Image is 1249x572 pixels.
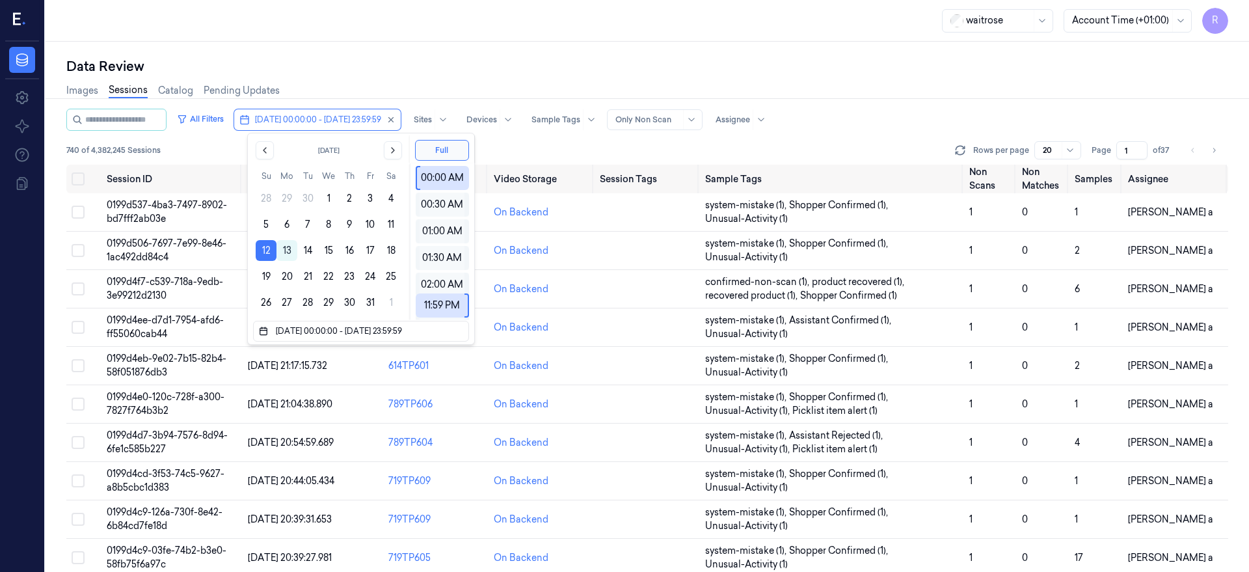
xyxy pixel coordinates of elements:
button: Sunday, October 5th, 2025 [256,214,276,235]
span: 1 [1075,513,1078,525]
div: 11:59 PM [420,293,464,318]
button: Tuesday, October 14th, 2025 [297,240,318,261]
button: Thursday, October 2nd, 2025 [339,188,360,209]
button: Friday, October 31st, 2025 [360,292,381,313]
span: [PERSON_NAME] a [1128,206,1213,218]
button: Saturday, October 11th, 2025 [381,214,401,235]
span: 0 [1022,283,1028,295]
span: 1 [969,398,973,410]
button: Wednesday, October 15th, 2025 [318,240,339,261]
button: Wednesday, October 29th, 2025 [318,292,339,313]
button: Full [415,140,469,161]
span: system-mistake (1) , [705,506,789,519]
span: [PERSON_NAME] a [1128,283,1213,295]
button: Friday, October 17th, 2025 [360,240,381,261]
div: On Backend [494,244,548,258]
span: [DATE] 20:44:05.434 [248,475,334,487]
button: Wednesday, October 22nd, 2025 [318,266,339,287]
span: system-mistake (1) , [705,390,789,404]
span: system-mistake (1) , [705,467,789,481]
span: 0 [1022,552,1028,564]
span: 17 [1075,552,1083,564]
div: 719TP609 [388,474,483,488]
span: 0 [1022,513,1028,525]
span: Unusual-Activity (1) [705,251,788,264]
a: Images [66,84,98,98]
div: Data Review [66,57,1228,75]
div: On Backend [494,359,548,373]
a: Pending Updates [204,84,280,98]
div: On Backend [494,282,548,296]
span: Shopper Confirmed (1) , [789,237,891,251]
span: Shopper Confirmed (1) , [789,198,891,212]
span: 0199d4e0-120c-728f-a300-7827f764b3b2 [107,391,224,416]
span: [PERSON_NAME] a [1128,513,1213,525]
button: Select row [72,244,85,257]
span: 0199d4d7-3b94-7576-8d94-6fe1c585b227 [107,429,228,455]
button: Select row [72,398,85,411]
button: Today, Monday, October 13th, 2025 [276,240,297,261]
button: Saturday, October 25th, 2025 [381,266,401,287]
th: Samples [1069,165,1122,193]
span: 2 [1075,245,1080,256]
span: Shopper Confirmed (1) , [789,506,891,519]
button: Select row [72,551,85,564]
button: Friday, October 24th, 2025 [360,266,381,287]
span: 1 [969,437,973,448]
table: October 2025 [256,170,401,313]
span: system-mistake (1) , [705,352,789,366]
span: Shopper Confirmed (1) , [789,390,891,404]
span: Unusual-Activity (1) [705,481,788,495]
span: system-mistake (1) , [705,237,789,251]
span: Unusual-Activity (1) [705,519,788,533]
span: Shopper Confirmed (1) [800,289,897,303]
div: On Backend [494,474,548,488]
span: [DATE] 21:04:38.890 [248,398,332,410]
th: Session Tags [595,165,700,193]
span: [DATE] 21:17:15.732 [248,360,327,372]
span: Assistant Confirmed (1) , [789,314,894,327]
th: Non Matches [1017,165,1069,193]
button: Select row [72,513,85,526]
span: system-mistake (1) , [705,198,789,212]
span: [PERSON_NAME] a [1128,475,1213,487]
div: 789TP604 [388,436,483,450]
a: Sessions [109,83,148,98]
span: 0 [1022,321,1028,333]
div: 789TP606 [388,398,483,411]
button: Monday, October 20th, 2025 [276,266,297,287]
span: of 37 [1153,144,1174,156]
div: 614TP601 [388,359,483,373]
th: Assignee [1123,165,1228,193]
span: [DATE] 20:39:27.981 [248,552,332,564]
span: Shopper Confirmed (1) , [789,467,891,481]
button: Saturday, November 1st, 2025 [381,292,401,313]
div: On Backend [494,206,548,219]
th: Saturday [381,170,401,183]
button: Thursday, October 9th, 2025 [339,214,360,235]
span: [PERSON_NAME] a [1128,245,1213,256]
span: 0 [1022,245,1028,256]
th: Timestamp (Session) [243,165,383,193]
button: Select row [72,474,85,487]
button: All Filters [172,109,229,129]
span: system-mistake (1) , [705,314,789,327]
button: Thursday, October 30th, 2025 [339,292,360,313]
button: Select row [72,321,85,334]
span: [DATE] 20:54:59.689 [248,437,334,448]
span: Unusual-Activity (1) [705,366,788,379]
span: recovered product (1) , [705,289,800,303]
th: Video Storage [489,165,594,193]
span: R [1202,8,1228,34]
div: 00:00 AM [420,166,464,190]
span: 2 [1075,360,1080,372]
div: On Backend [494,321,548,334]
button: Saturday, October 4th, 2025 [381,188,401,209]
th: Tuesday [297,170,318,183]
span: 4 [1075,437,1080,448]
th: Session ID [101,165,242,193]
th: Wednesday [318,170,339,183]
span: 1 [1075,321,1078,333]
span: 0199d4eb-9e02-7b15-82b4-58f051876db3 [107,353,226,378]
span: 0 [1022,475,1028,487]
